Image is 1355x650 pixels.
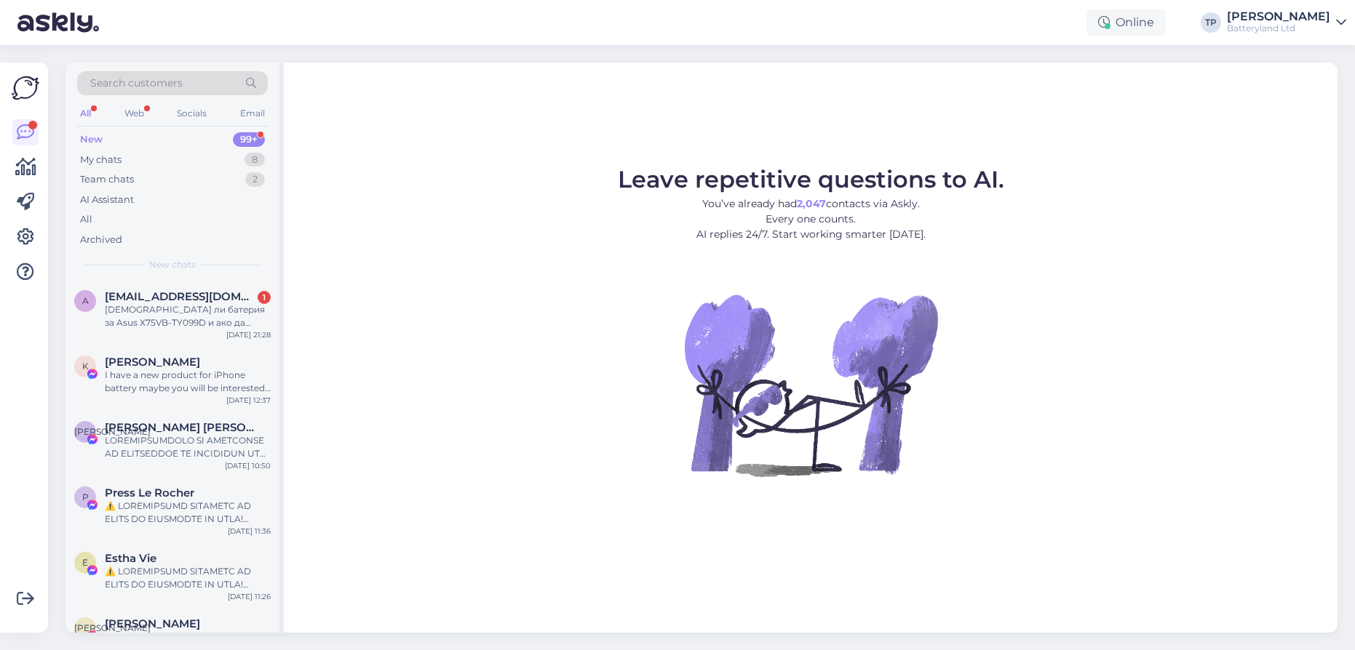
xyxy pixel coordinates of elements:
div: All [77,104,94,123]
p: You’ve already had contacts via Askly. Every one counts. AI replies 24/7. Start working smarter [... [618,196,1004,242]
div: [DEMOGRAPHIC_DATA] ли батерия за Asus X75VB-TY099D и ако да ,каква е цената? [105,303,271,329]
div: Web [122,104,147,123]
div: Batteryland Ltd [1227,23,1330,34]
span: Kelvin Xu [105,356,200,369]
div: [DATE] 11:36 [228,526,271,537]
div: My chats [80,153,122,167]
div: Email [237,104,268,123]
div: 99+ [233,132,265,147]
div: Socials [174,104,210,123]
div: Team chats [80,172,134,187]
div: [DATE] 12:37 [226,395,271,406]
div: New [80,132,103,147]
img: No Chat active [680,254,942,515]
span: K [82,361,89,372]
div: [DATE] 11:26 [228,591,271,602]
div: LOREMIPSUMDOLO SI AMETCONSE AD ELITSEDDOE TE INCIDIDUN UT LABOREET Dolorem Aliquaenima, mi veniam... [105,434,271,460]
span: Л. Ирина [105,421,256,434]
span: alehandropetrov1@gmail.com [105,290,256,303]
div: [DATE] 10:50 [225,460,271,471]
span: [PERSON_NAME] [74,622,151,633]
div: ⚠️ LOREMIPSUMD SITAMETC AD ELITS DO EIUSMODTE IN UTLA! Etdolor magnaaliq enimadminim veniamq nost... [105,499,271,526]
span: a [82,295,89,306]
span: [PERSON_NAME] [74,426,151,437]
span: Press Le Rocher [105,486,194,499]
a: [PERSON_NAME]Batteryland Ltd [1227,11,1346,34]
span: New chats [149,258,196,271]
span: P [82,491,89,502]
div: [DATE] 21:28 [226,329,271,340]
span: Leave repetitive questions to AI. [618,165,1004,193]
div: Online [1086,9,1166,36]
div: ⚠️ LOREMIPSUMD SITAMETC AD ELITS DO EIUSMODTE IN UTLA! Etdolor magnaaliq enimadminim veniamq nost... [105,565,271,591]
div: Archived [80,233,122,247]
div: TP [1201,12,1221,33]
span: Антония Балабанова [105,617,200,630]
span: Search customers [90,76,183,91]
img: Askly Logo [12,74,39,102]
div: 8 [245,153,265,167]
span: E [82,557,88,568]
div: 2 [245,172,265,187]
b: 2,047 [797,197,826,210]
div: [PERSON_NAME] [1227,11,1330,23]
div: AI Assistant [80,193,134,207]
div: 1 [258,291,271,304]
div: All [80,212,92,227]
div: I have a new product for iPhone battery maybe you will be interested😁 [105,369,271,395]
span: Estha Vie [105,552,156,565]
